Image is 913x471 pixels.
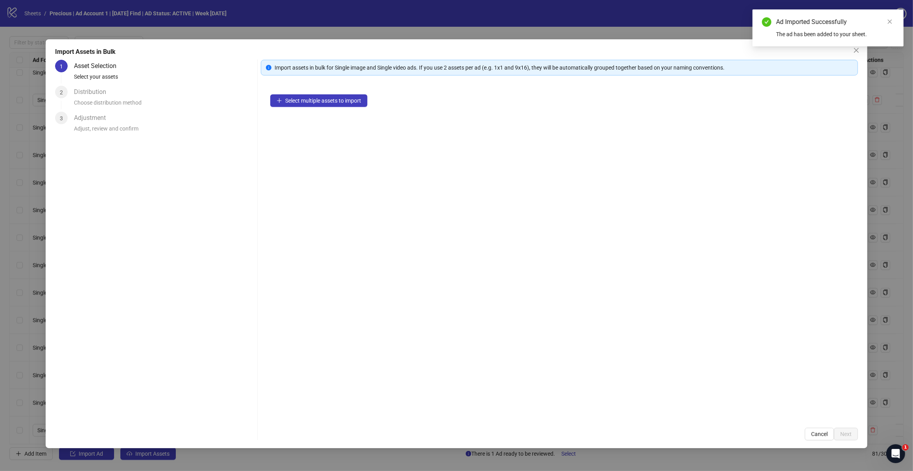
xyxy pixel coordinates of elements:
[74,98,254,112] div: Choose distribution method
[811,431,828,437] span: Cancel
[886,444,905,463] iframe: Intercom live chat
[270,94,367,107] button: Select multiple assets to import
[74,112,112,124] div: Adjustment
[60,115,63,121] span: 3
[902,444,909,451] span: 1
[885,17,894,26] a: Close
[805,428,834,440] button: Cancel
[277,98,282,103] span: plus
[74,86,113,98] div: Distribution
[60,89,63,96] span: 2
[776,17,894,27] div: Ad Imported Successfully
[55,47,858,57] div: Import Assets in Bulk
[762,17,771,27] span: check-circle
[266,65,271,70] span: info-circle
[74,72,254,86] div: Select your assets
[285,98,361,104] span: Select multiple assets to import
[60,63,63,70] span: 1
[776,30,894,39] div: The ad has been added to your sheet.
[74,60,123,72] div: Asset Selection
[74,124,254,138] div: Adjust, review and confirm
[834,428,858,440] button: Next
[275,63,853,72] div: Import assets in bulk for Single image and Single video ads. If you use 2 assets per ad (e.g. 1x1...
[887,19,893,24] span: close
